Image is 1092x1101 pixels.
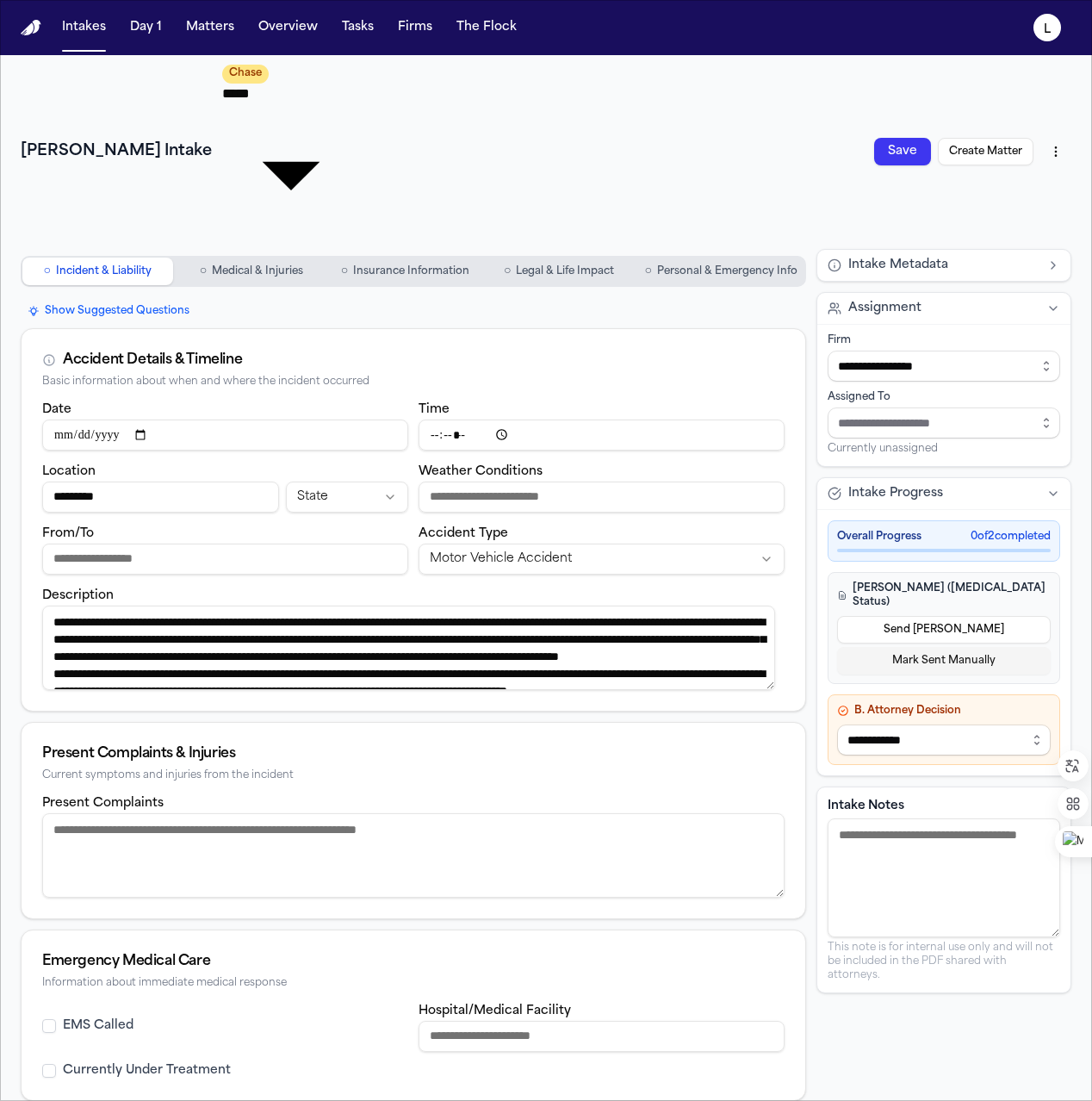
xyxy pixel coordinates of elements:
span: 0 of 2 completed [971,530,1051,544]
label: Location [42,465,96,478]
span: Chase [222,65,269,84]
label: Date [42,403,71,416]
input: Weather conditions [419,482,785,513]
button: Matters [179,12,241,43]
img: Finch Logo [21,20,41,36]
label: Present Complaints [42,797,164,810]
textarea: Intake notes [828,818,1060,937]
button: Show Suggested Questions [21,301,196,321]
h4: B. Attorney Decision [837,704,1051,718]
button: Go to Insurance Information [330,258,481,285]
span: Currently unassigned [828,442,938,456]
div: Present Complaints & Injuries [42,743,785,764]
input: From/To destination [42,544,408,575]
div: Update intake status [222,62,360,242]
span: ○ [645,263,652,280]
div: Emergency Medical Care [42,951,785,972]
span: ○ [200,263,207,280]
button: Save [874,138,931,165]
label: Description [42,589,114,602]
label: Hospital/Medical Facility [419,1005,571,1017]
label: Currently Under Treatment [63,1062,231,1079]
div: Assigned To [828,390,1060,404]
label: Time [419,403,450,416]
span: ○ [341,263,348,280]
button: Assignment [817,293,1070,324]
span: Incident & Liability [56,264,152,278]
span: Insurance Information [353,264,469,278]
span: Intake Progress [848,485,943,502]
button: Send [PERSON_NAME] [837,616,1051,644]
button: Go to Legal & Life Impact [484,258,635,285]
div: Accident Details & Timeline [63,350,242,370]
textarea: Incident description [42,606,775,690]
span: Assignment [848,300,921,317]
button: Go to Personal & Emergency Info [638,258,804,285]
input: Select firm [828,351,1060,382]
input: Incident location [42,482,279,513]
div: Information about immediate medical response [42,977,785,990]
button: Intake Metadata [817,250,1070,281]
span: Legal & Life Impact [516,264,614,278]
p: This note is for internal use only and will not be included in the PDF shared with attorneys. [828,941,1060,982]
div: Current symptoms and injuries from the incident [42,769,785,782]
span: Personal & Emergency Info [657,264,797,278]
button: Overview [251,12,325,43]
span: Overall Progress [837,530,921,544]
button: Go to Incident & Liability [22,258,173,285]
h1: [PERSON_NAME] Intake [21,140,212,164]
button: Incident state [286,482,408,513]
button: Tasks [335,12,381,43]
input: Assign to staff member [828,407,1060,439]
a: Home [21,20,41,36]
input: Incident time [419,420,785,451]
button: Intakes [55,12,113,43]
button: Firms [391,12,439,43]
button: Day 1 [123,12,169,43]
button: The Flock [450,12,524,43]
label: Intake Notes [828,798,1060,815]
span: ○ [44,263,51,280]
label: Accident Type [419,527,508,540]
textarea: Present complaints [42,813,785,898]
button: More actions [1040,136,1071,167]
input: Hospital or medical facility [419,1021,785,1052]
span: ○ [504,263,511,280]
label: From/To [42,527,94,540]
label: Weather Conditions [419,465,543,478]
label: EMS Called [63,1017,133,1035]
div: Firm [828,333,1060,347]
button: Intake Progress [817,478,1070,509]
button: Mark Sent Manually [837,647,1051,675]
h4: [PERSON_NAME] ([MEDICAL_DATA] Status) [837,582,1051,609]
input: Incident date [42,420,408,451]
button: Create Matter [938,138,1033,165]
button: Go to Medical & Injuries [177,258,327,285]
span: Medical & Injuries [212,264,303,278]
div: Basic information about when and where the incident occurred [42,376,785,389]
span: Intake Metadata [848,257,948,274]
